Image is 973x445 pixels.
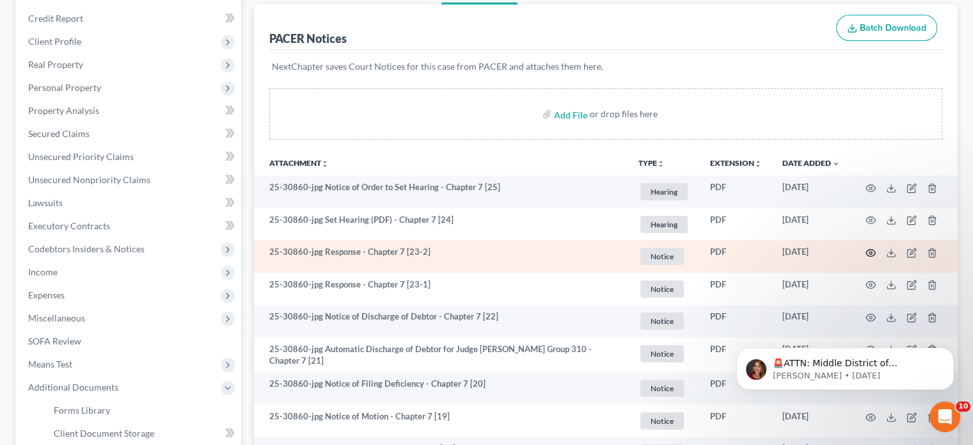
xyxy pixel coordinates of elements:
[638,343,690,364] a: Notice
[772,208,850,241] td: [DATE]
[638,378,690,399] a: Notice
[254,208,628,241] td: 25-30860-jpg Set Hearing (PDF) - Chapter 7 [24]
[638,311,690,332] a: Notice
[54,405,110,416] span: Forms Library
[640,345,684,362] span: Notice
[269,31,347,46] div: PACER Notices
[710,158,762,168] a: Extensionunfold_more
[254,273,628,305] td: 25-30860-jpg Response - Chapter 7 [23-1]
[782,158,840,168] a: Date Added expand_more
[929,401,960,432] iframe: Intercom live chat
[18,168,241,191] a: Unsecured Nonpriority Claims
[18,122,241,145] a: Secured Claims
[640,412,684,430] span: Notice
[700,175,772,208] td: PDF
[772,305,850,338] td: [DATE]
[54,428,154,439] span: Client Document Storage
[28,336,81,346] span: SOFA Review
[700,373,772,405] td: PDF
[254,373,628,405] td: 25-30860-jpg Notice of Filing Deficiency - Chapter 7 [20]
[772,273,850,305] td: [DATE]
[638,279,690,300] a: Notice
[832,160,840,168] i: expand_more
[28,312,85,323] span: Miscellaneous
[700,208,772,241] td: PDF
[640,380,684,397] span: Notice
[44,422,241,445] a: Client Document Storage
[700,305,772,338] td: PDF
[28,382,118,392] span: Additional Documents
[956,401,970,412] span: 10
[28,220,110,231] span: Executory Contracts
[772,405,850,437] td: [DATE]
[254,175,628,208] td: 25-30860-jpg Notice of Order to Set Hearing - Chapter 7 [25]
[860,22,926,33] span: Batch Download
[18,145,241,168] a: Unsecured Priority Claims
[640,248,684,265] span: Notice
[28,289,65,300] span: Expenses
[272,60,940,73] p: NextChapter saves Court Notices for this case from PACER and attaches them here.
[640,280,684,298] span: Notice
[700,273,772,305] td: PDF
[269,158,329,168] a: Attachmentunfold_more
[638,159,665,168] button: TYPEunfold_more
[28,266,58,277] span: Income
[640,216,688,233] span: Hearing
[590,108,658,120] div: or drop files here
[28,151,134,162] span: Unsecured Priority Claims
[772,240,850,273] td: [DATE]
[28,13,83,24] span: Credit Report
[254,240,628,273] td: 25-30860-jpg Response - Chapter 7 [23-2]
[28,359,72,369] span: Means Test
[28,105,99,116] span: Property Analysis
[640,312,684,330] span: Notice
[700,337,772,373] td: PDF
[18,191,241,214] a: Lawsuits
[638,410,690,432] a: Notice
[28,82,101,93] span: Personal Property
[836,15,937,42] button: Batch Download
[700,405,772,437] td: PDF
[28,243,145,254] span: Codebtors Insiders & Notices
[754,160,762,168] i: unfold_more
[717,321,973,410] iframe: Intercom notifications message
[254,337,628,373] td: 25-30860-jpg Automatic Discharge of Debtor for Judge [PERSON_NAME] Group 310 - Chapter 7 [21]
[640,183,688,200] span: Hearing
[638,181,690,202] a: Hearing
[638,246,690,267] a: Notice
[657,160,665,168] i: unfold_more
[18,7,241,30] a: Credit Report
[28,36,81,47] span: Client Profile
[254,305,628,338] td: 25-30860-jpg Notice of Discharge of Debtor - Chapter 7 [22]
[254,405,628,437] td: 25-30860-jpg Notice of Motion - Chapter 7 [19]
[18,214,241,238] a: Executory Contracts
[321,160,329,168] i: unfold_more
[44,399,241,422] a: Forms Library
[638,214,690,235] a: Hearing
[28,59,83,70] span: Real Property
[18,99,241,122] a: Property Analysis
[28,197,63,208] span: Lawsuits
[18,330,241,353] a: SOFA Review
[28,174,150,185] span: Unsecured Nonpriority Claims
[772,175,850,208] td: [DATE]
[700,240,772,273] td: PDF
[28,128,90,139] span: Secured Claims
